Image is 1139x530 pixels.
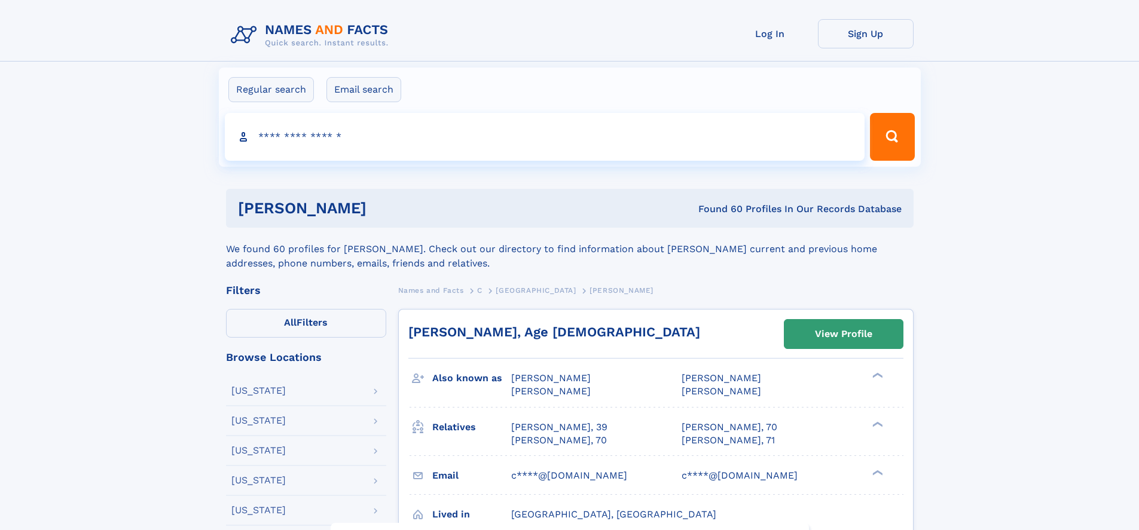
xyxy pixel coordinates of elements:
[226,228,914,271] div: We found 60 profiles for [PERSON_NAME]. Check out our directory to find information about [PERSON...
[815,320,872,348] div: View Profile
[496,283,576,298] a: [GEOGRAPHIC_DATA]
[870,113,914,161] button: Search Button
[477,286,483,295] span: C
[398,283,464,298] a: Names and Facts
[511,434,607,447] a: [PERSON_NAME], 70
[432,465,511,486] h3: Email
[682,372,761,384] span: [PERSON_NAME]
[326,77,401,102] label: Email search
[511,421,607,434] a: [PERSON_NAME], 39
[511,372,591,384] span: [PERSON_NAME]
[869,468,884,476] div: ❯
[226,309,386,338] label: Filters
[818,19,914,48] a: Sign Up
[228,77,314,102] label: Regular search
[869,420,884,428] div: ❯
[432,504,511,525] h3: Lived in
[231,386,286,396] div: [US_STATE]
[408,324,700,339] a: [PERSON_NAME], Age [DEMOGRAPHIC_DATA]
[682,385,761,397] span: [PERSON_NAME]
[231,416,286,425] div: [US_STATE]
[238,201,533,216] h1: [PERSON_NAME]
[682,421,777,434] a: [PERSON_NAME], 70
[231,506,286,515] div: [US_STATE]
[496,286,576,295] span: [GEOGRAPHIC_DATA]
[231,476,286,485] div: [US_STATE]
[477,283,483,298] a: C
[869,372,884,379] div: ❯
[784,320,903,348] a: View Profile
[284,317,297,328] span: All
[226,285,386,296] div: Filters
[225,113,865,161] input: search input
[722,19,818,48] a: Log In
[590,286,654,295] span: [PERSON_NAME]
[532,203,902,216] div: Found 60 Profiles In Our Records Database
[226,19,398,51] img: Logo Names and Facts
[682,434,775,447] a: [PERSON_NAME], 71
[226,352,386,363] div: Browse Locations
[231,446,286,455] div: [US_STATE]
[432,417,511,437] h3: Relatives
[511,508,716,520] span: [GEOGRAPHIC_DATA], [GEOGRAPHIC_DATA]
[432,368,511,388] h3: Also known as
[511,385,591,397] span: [PERSON_NAME]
